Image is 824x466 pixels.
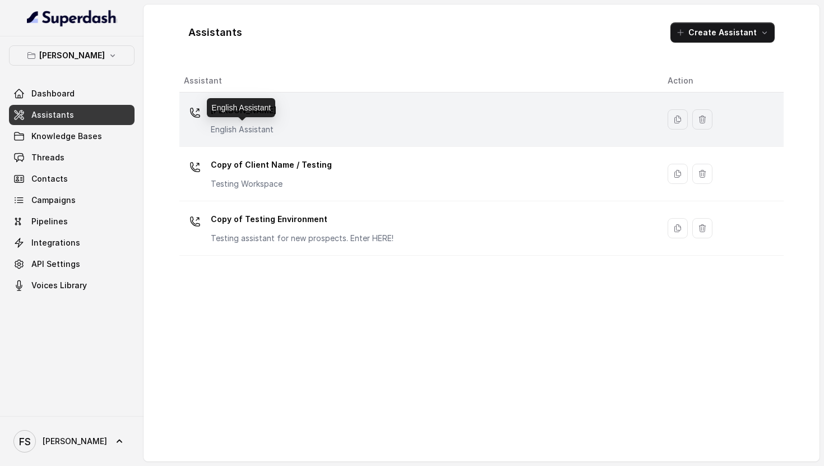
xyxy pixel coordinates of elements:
[31,216,68,227] span: Pipelines
[31,259,80,270] span: API Settings
[211,210,394,228] p: Copy of Testing Environment
[211,124,276,135] p: English Assistant
[9,45,135,66] button: [PERSON_NAME]
[31,131,102,142] span: Knowledge Bases
[39,49,105,62] p: [PERSON_NAME]
[9,254,135,274] a: API Settings
[188,24,242,41] h1: Assistants
[31,88,75,99] span: Dashboard
[207,98,275,117] div: English Assistant
[31,152,64,163] span: Threads
[9,190,135,210] a: Campaigns
[9,233,135,253] a: Integrations
[9,126,135,146] a: Knowledge Bases
[670,22,775,43] button: Create Assistant
[31,237,80,248] span: Integrations
[211,156,332,174] p: Copy of Client Name / Testing
[9,211,135,232] a: Pipelines
[211,233,394,244] p: Testing assistant for new prospects. Enter HERE!
[211,178,332,190] p: Testing Workspace
[9,84,135,104] a: Dashboard
[27,9,117,27] img: light.svg
[31,109,74,121] span: Assistants
[9,169,135,189] a: Contacts
[659,70,784,93] th: Action
[179,70,659,93] th: Assistant
[9,105,135,125] a: Assistants
[31,280,87,291] span: Voices Library
[31,173,68,184] span: Contacts
[31,195,76,206] span: Campaigns
[9,426,135,457] a: [PERSON_NAME]
[9,147,135,168] a: Threads
[9,275,135,296] a: Voices Library
[19,436,31,447] text: FS
[43,436,107,447] span: [PERSON_NAME]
